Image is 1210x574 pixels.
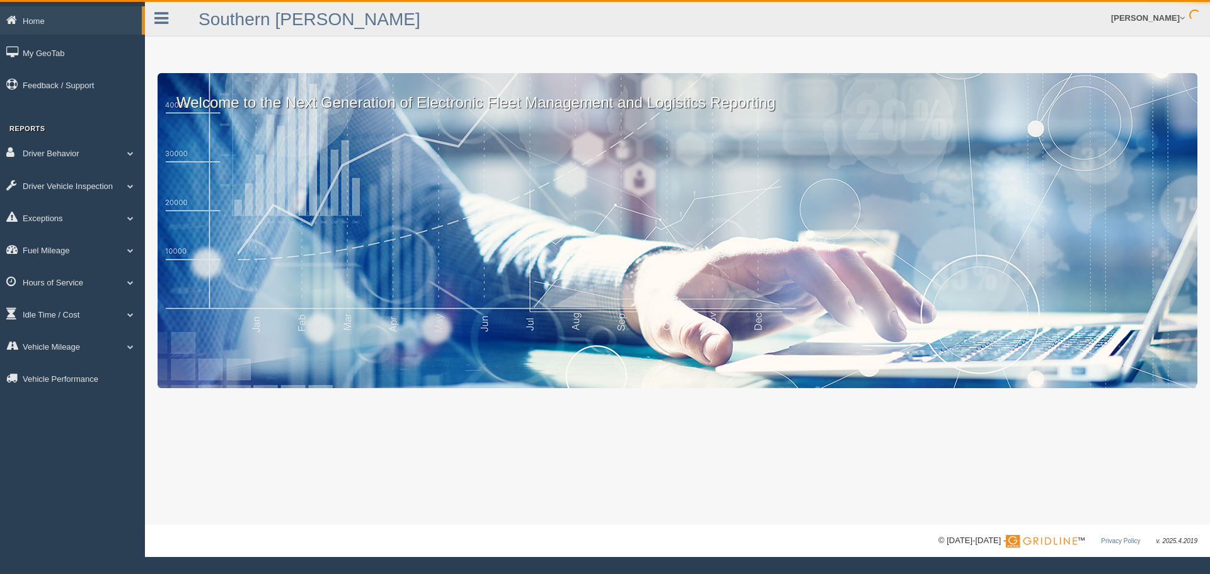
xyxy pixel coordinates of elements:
[1101,537,1140,544] a: Privacy Policy
[938,534,1197,548] div: © [DATE]-[DATE] - ™
[1006,535,1077,548] img: Gridline
[1156,537,1197,544] span: v. 2025.4.2019
[158,73,1197,113] p: Welcome to the Next Generation of Electronic Fleet Management and Logistics Reporting
[199,9,420,29] a: Southern [PERSON_NAME]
